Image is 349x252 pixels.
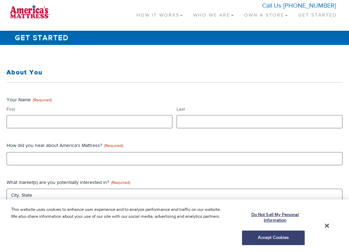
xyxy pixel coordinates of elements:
[11,206,228,220] p: This website uses cookies to enhance user experience and to analyze performance and traffic on ou...
[239,3,293,24] a: Own a Store
[33,97,52,103] span: (Required)
[104,143,123,148] span: (Required)
[7,189,342,202] input: City, State
[242,231,305,245] button: Accept Cookies
[7,3,53,21] img: logo
[188,3,239,24] a: Who We Are
[7,179,342,186] label: What market(s) are you potentially interested in?
[12,31,337,45] h1: Get Started
[262,2,281,10] span: Call Us
[283,2,336,10] a: [PHONE_NUMBER]
[7,69,342,76] h3: About You
[293,3,342,24] a: Get Started
[177,106,342,113] label: Last
[111,180,130,185] span: (Required)
[325,223,329,229] button: Close
[131,3,188,24] a: How It Works
[7,96,52,103] legend: Your Name
[7,106,172,113] label: First
[242,208,305,227] button: Do Not Sell My Personal Information
[7,142,342,149] label: How did you hear about America's Mattress?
